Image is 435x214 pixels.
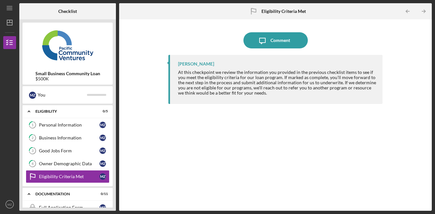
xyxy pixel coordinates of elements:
[178,70,376,96] div: At this checkpoint we review the information you provided in the previous checklist items to see ...
[7,203,12,206] text: MZ
[99,148,106,154] div: M Z
[99,135,106,141] div: M Z
[26,170,109,183] a: Eligibility Criteria MetMZ
[261,9,306,14] b: Eligibility Criteria Met
[39,148,99,153] div: Good Jobs Form
[39,122,99,127] div: Personal Information
[26,144,109,157] a: 3Good Jobs FormMZ
[39,161,99,166] div: Owner Demographic Data
[26,201,109,214] a: Full Application FormMZ
[96,192,108,196] div: 0 / 11
[23,26,113,65] img: Product logo
[99,173,106,180] div: M Z
[99,122,106,128] div: M Z
[35,76,100,81] div: $500K
[26,118,109,131] a: 1Personal InformationMZ
[32,162,34,166] tspan: 4
[58,9,77,14] b: Checklist
[29,92,36,99] div: M Z
[32,123,33,127] tspan: 1
[26,157,109,170] a: 4Owner Demographic DataMZ
[26,131,109,144] a: 2Business InformationMZ
[35,71,100,76] b: Small Business Community Loan
[32,136,33,140] tspan: 2
[99,160,106,167] div: M Z
[99,204,106,211] div: M Z
[3,198,16,211] button: MZ
[270,32,290,48] div: Comment
[178,61,214,66] div: [PERSON_NAME]
[39,135,99,140] div: Business Information
[39,174,99,179] div: Eligibility Criteria Met
[39,205,99,210] div: Full Application Form
[35,192,92,196] div: Documentation
[32,149,33,153] tspan: 3
[38,89,87,100] div: You
[243,32,308,48] button: Comment
[96,109,108,113] div: 0 / 5
[35,109,92,113] div: Eligibility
